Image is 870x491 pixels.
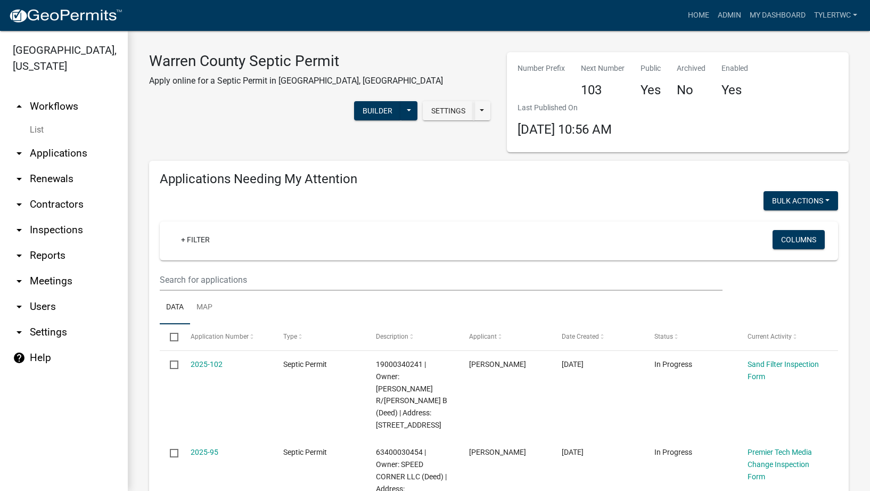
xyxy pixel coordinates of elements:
[173,230,218,249] a: + Filter
[13,198,26,211] i: arrow_drop_down
[354,101,401,120] button: Builder
[13,326,26,339] i: arrow_drop_down
[13,224,26,236] i: arrow_drop_down
[180,324,273,350] datatable-header-cell: Application Number
[581,63,625,74] p: Next Number
[552,324,644,350] datatable-header-cell: Date Created
[562,333,599,340] span: Date Created
[283,448,327,456] span: Septic Permit
[748,333,792,340] span: Current Activity
[773,230,825,249] button: Columns
[518,122,612,137] span: [DATE] 10:56 AM
[13,351,26,364] i: help
[654,448,692,456] span: In Progress
[737,324,830,350] datatable-header-cell: Current Activity
[149,52,443,70] h3: Warren County Septic Permit
[13,249,26,262] i: arrow_drop_down
[13,147,26,160] i: arrow_drop_down
[376,333,408,340] span: Description
[748,360,819,381] a: Sand Filter Inspection Form
[745,5,810,26] a: My Dashboard
[160,324,180,350] datatable-header-cell: Select
[13,300,26,313] i: arrow_drop_down
[160,171,838,187] h4: Applications Needing My Attention
[518,102,612,113] p: Last Published On
[641,63,661,74] p: Public
[562,360,584,369] span: 08/13/2025
[721,63,748,74] p: Enabled
[581,83,625,98] h4: 103
[273,324,366,350] datatable-header-cell: Type
[469,360,526,369] span: Travis Dietz
[190,291,219,325] a: Map
[684,5,713,26] a: Home
[423,101,474,120] button: Settings
[191,448,218,456] a: 2025-95
[283,360,327,369] span: Septic Permit
[376,360,447,429] span: 19000340241 | Owner: MINER, MATHEW R/LEAH B (Deed) | Address: 5984 168TH AVE
[518,63,565,74] p: Number Prefix
[810,5,861,26] a: TylerTWC
[677,63,705,74] p: Archived
[191,360,223,369] a: 2025-102
[764,191,838,210] button: Bulk Actions
[654,333,673,340] span: Status
[191,333,249,340] span: Application Number
[641,83,661,98] h4: Yes
[459,324,552,350] datatable-header-cell: Applicant
[149,75,443,87] p: Apply online for a Septic Permit in [GEOGRAPHIC_DATA], [GEOGRAPHIC_DATA]
[721,83,748,98] h4: Yes
[644,324,737,350] datatable-header-cell: Status
[469,448,526,456] span: Rick Rogers
[13,173,26,185] i: arrow_drop_down
[654,360,692,369] span: In Progress
[13,275,26,288] i: arrow_drop_down
[160,269,723,291] input: Search for applications
[283,333,297,340] span: Type
[713,5,745,26] a: Admin
[469,333,497,340] span: Applicant
[160,291,190,325] a: Data
[677,83,705,98] h4: No
[13,100,26,113] i: arrow_drop_up
[748,448,812,481] a: Premier Tech Media Change Inspection Form
[366,324,458,350] datatable-header-cell: Description
[562,448,584,456] span: 07/18/2025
